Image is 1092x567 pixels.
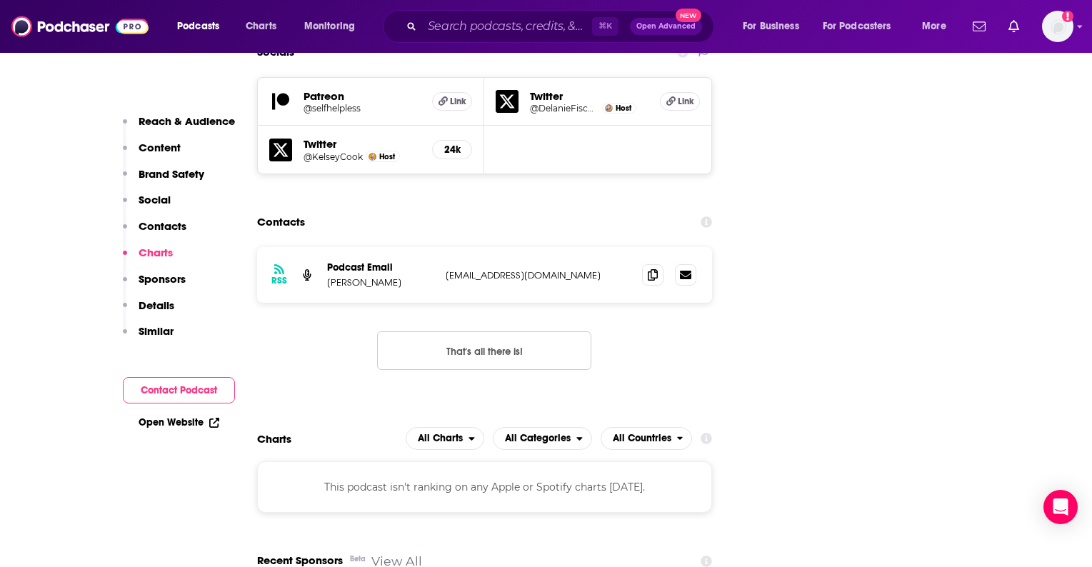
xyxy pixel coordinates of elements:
button: open menu [813,15,912,38]
h2: Platforms [406,427,484,450]
button: open menu [167,15,238,38]
span: All Categories [505,433,571,443]
p: Reach & Audience [139,114,235,128]
button: open menu [733,15,817,38]
button: open menu [294,15,374,38]
p: Details [139,298,174,312]
span: Host [379,152,395,161]
button: open menu [493,427,592,450]
h2: Charts [257,432,291,446]
h5: Twitter [304,137,421,151]
p: [EMAIL_ADDRESS][DOMAIN_NAME] [446,269,631,281]
p: Contacts [139,219,186,233]
button: open menu [601,427,693,450]
span: ⌘ K [592,17,618,36]
div: Search podcasts, credits, & more... [396,10,728,43]
p: Podcast Email [327,261,434,274]
svg: Add a profile image [1062,11,1073,22]
span: Podcasts [177,16,219,36]
p: Sponsors [139,272,186,286]
button: Social [123,193,171,219]
button: Brand Safety [123,167,204,194]
input: Search podcasts, credits, & more... [422,15,592,38]
h2: Categories [493,427,592,450]
span: Monitoring [304,16,355,36]
a: Show notifications dropdown [967,14,991,39]
button: Charts [123,246,173,272]
a: @selfhelpless [304,103,421,114]
button: open menu [912,15,964,38]
a: Open Website [139,416,219,428]
button: Contact Podcast [123,377,235,403]
h3: RSS [271,275,287,286]
span: Link [678,96,694,107]
h2: Contacts [257,209,305,236]
span: For Business [743,16,799,36]
span: Logged in as pstanton [1042,11,1073,42]
a: Link [432,92,472,111]
button: Details [123,298,174,325]
button: Contacts [123,219,186,246]
p: Charts [139,246,173,259]
img: Kelsey Cook [369,153,376,161]
a: Charts [236,15,285,38]
a: Link [660,92,700,111]
span: Charts [246,16,276,36]
span: Link [450,96,466,107]
h5: 24k [444,144,460,156]
button: Content [123,141,181,167]
img: Podchaser - Follow, Share and Rate Podcasts [11,13,149,40]
span: More [922,16,946,36]
button: Similar [123,324,174,351]
span: All Charts [418,433,463,443]
button: Show profile menu [1042,11,1073,42]
button: open menu [406,427,484,450]
a: @DelanieFischer [530,103,598,114]
span: For Podcasters [823,16,891,36]
img: Delanie Fischer [605,104,613,112]
p: Similar [139,324,174,338]
span: New [676,9,701,22]
a: @KelseyCook [304,151,363,162]
p: Content [139,141,181,154]
div: Open Intercom Messenger [1043,490,1078,524]
div: This podcast isn't ranking on any Apple or Spotify charts [DATE]. [257,461,713,513]
a: Show notifications dropdown [1003,14,1025,39]
button: Sponsors [123,272,186,298]
span: Open Advanced [636,23,696,30]
p: Brand Safety [139,167,204,181]
h5: Patreon [304,89,421,103]
img: User Profile [1042,11,1073,42]
p: Social [139,193,171,206]
p: [PERSON_NAME] [327,276,434,288]
span: Host [616,104,631,113]
button: Open AdvancedNew [630,18,702,35]
button: Reach & Audience [123,114,235,141]
button: Nothing here. [377,331,591,370]
span: All Countries [613,433,671,443]
h2: Countries [601,427,693,450]
h5: Twitter [530,89,648,103]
